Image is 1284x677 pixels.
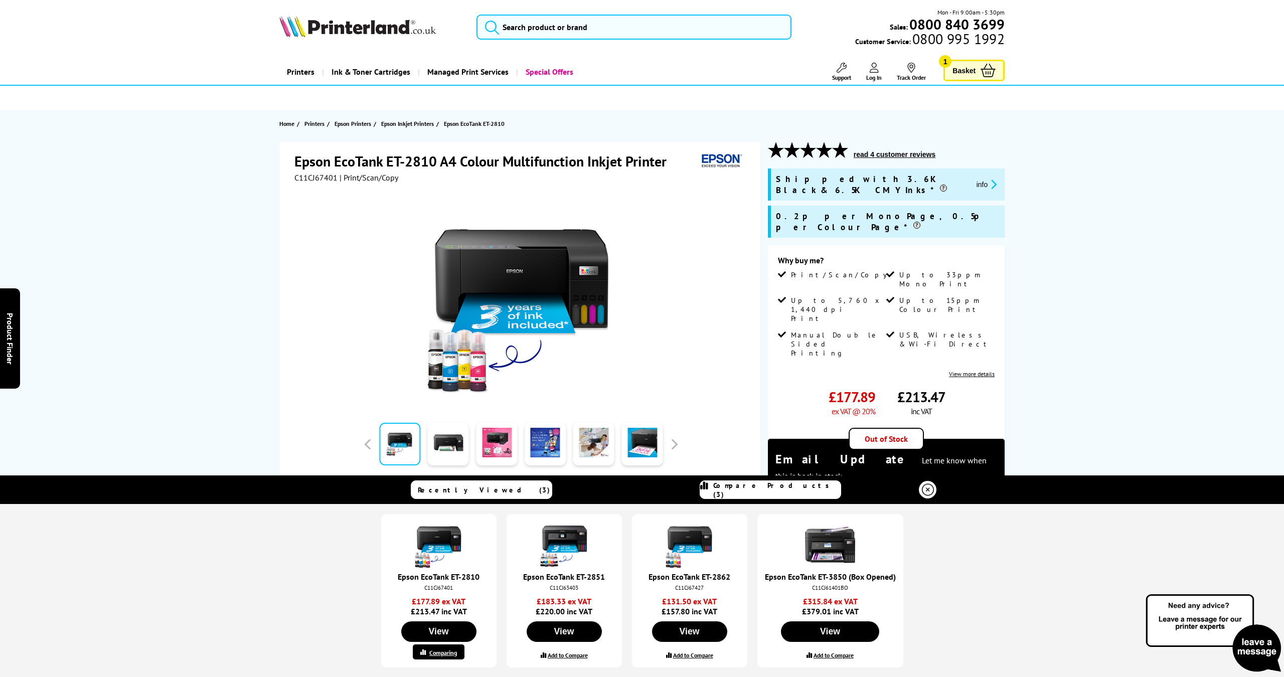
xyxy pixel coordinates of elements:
[414,520,464,570] img: epson-et-2810-ink-included-new-small.jpg
[943,60,1005,81] a: Basket 1
[389,596,489,616] span: £213.47 inc VAT
[897,388,945,406] span: £213.47
[527,621,602,642] button: View
[304,118,325,129] span: Printers
[539,520,589,570] img: epson-et-2850-ink-included-new-small.jpg
[401,621,476,642] button: View
[279,118,297,129] a: Home
[1144,593,1284,675] img: Open Live Chat window
[897,63,926,81] a: Track Order
[778,255,995,270] div: Why buy me?
[279,118,294,129] span: Home
[832,406,875,416] span: ex VAT @ 20%
[791,270,894,279] span: Print/Scan/Copy
[391,584,487,591] div: C11CJ67401
[791,296,884,323] span: Up to 5,760 x 1,440 dpi Print
[849,428,924,450] div: Out of Stock
[381,118,434,129] span: Epson Inkjet Printers
[866,63,882,81] a: Log In
[866,74,882,81] span: Log In
[775,451,997,482] div: Email Update
[673,651,713,659] label: Add to Compare
[700,480,841,499] a: Compare Products (3)
[899,330,993,349] span: USB, Wireless & Wi-Fi Direct
[322,59,418,85] a: Ink & Toner Cartridges
[279,59,322,85] a: Printers
[639,596,740,616] span: £157.80 inc VAT
[805,520,855,570] img: Epson-ET-3850-Front-Main-Small.jpg
[429,649,457,656] label: Comparing
[423,203,619,399] img: Epson EcoTank ET-2810
[340,173,398,183] span: | Print/Scan/Copy
[890,22,908,32] span: Sales:
[765,572,896,582] a: Epson EcoTank ET-3850 (Box Opened)
[444,118,505,129] span: Epson EcoTank ET-2810
[381,118,436,129] a: Epson Inkjet Printers
[418,485,550,494] span: Recently Viewed (3)
[514,596,614,606] span: £183.33 ex VAT
[548,651,588,659] label: Add to Compare
[516,59,581,85] a: Special Offers
[698,152,744,171] img: Epson
[523,572,605,582] a: Epson EcoTank ET-2851
[855,34,1005,46] span: Customer Service:
[909,15,1005,34] b: 0800 840 3699
[639,596,740,606] span: £131.50 ex VAT
[911,406,932,416] span: inc VAT
[949,370,995,378] a: View more details
[335,118,371,129] span: Epson Printers
[398,572,479,582] a: Epson EcoTank ET-2810
[294,152,677,171] h1: Epson EcoTank ET-2810 A4 Colour Multifunction Inkjet Printer
[939,55,951,68] span: 1
[517,584,612,591] div: C11CJ63403
[642,584,737,591] div: C11CJ67427
[279,15,436,37] img: Printerland Logo
[411,480,552,499] a: Recently Viewed (3)
[974,179,1000,190] button: promo-description
[899,270,993,288] span: Up to 33ppm Mono Print
[418,59,516,85] a: Managed Print Services
[304,118,327,129] a: Printers
[776,211,1000,233] span: 0.2p per Mono Page, 0.5p per Colour Page*
[814,651,854,659] label: Add to Compare
[776,174,969,196] span: Shipped with 3.6K Black & 6.5K CMY Inks*
[294,173,338,183] span: C11CJ67401
[649,572,730,582] a: Epson EcoTank ET-2862
[791,330,884,358] span: Manual Double Sided Printing
[937,8,1005,17] span: Mon - Fri 9:00am - 5:30pm
[829,388,875,406] span: £177.89
[332,59,410,85] span: Ink & Toner Cartridges
[765,596,896,616] span: £379.01 inc VAT
[5,313,15,365] span: Product Finder
[908,20,1005,29] a: 0800 840 3699
[832,74,851,81] span: Support
[476,15,791,40] input: Search product or brand
[911,34,1005,44] span: 0800 995 1992
[765,596,896,606] span: £315.84 ex VAT
[952,64,976,77] span: Basket
[781,621,879,642] button: View
[665,520,715,570] img: epson-et-2862-ink-included-small.jpg
[851,150,938,159] button: read 4 customer reviews
[652,621,727,642] button: View
[713,481,841,499] span: Compare Products (3)
[899,296,993,314] span: Up to 15ppm Colour Print
[767,584,893,591] div: C11CJ61401BO
[514,596,614,616] span: £220.00 inc VAT
[832,63,851,81] a: Support
[335,118,374,129] a: Epson Printers
[389,596,489,606] span: £177.89 ex VAT
[444,118,507,129] a: Epson EcoTank ET-2810
[279,15,464,39] a: Printerland Logo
